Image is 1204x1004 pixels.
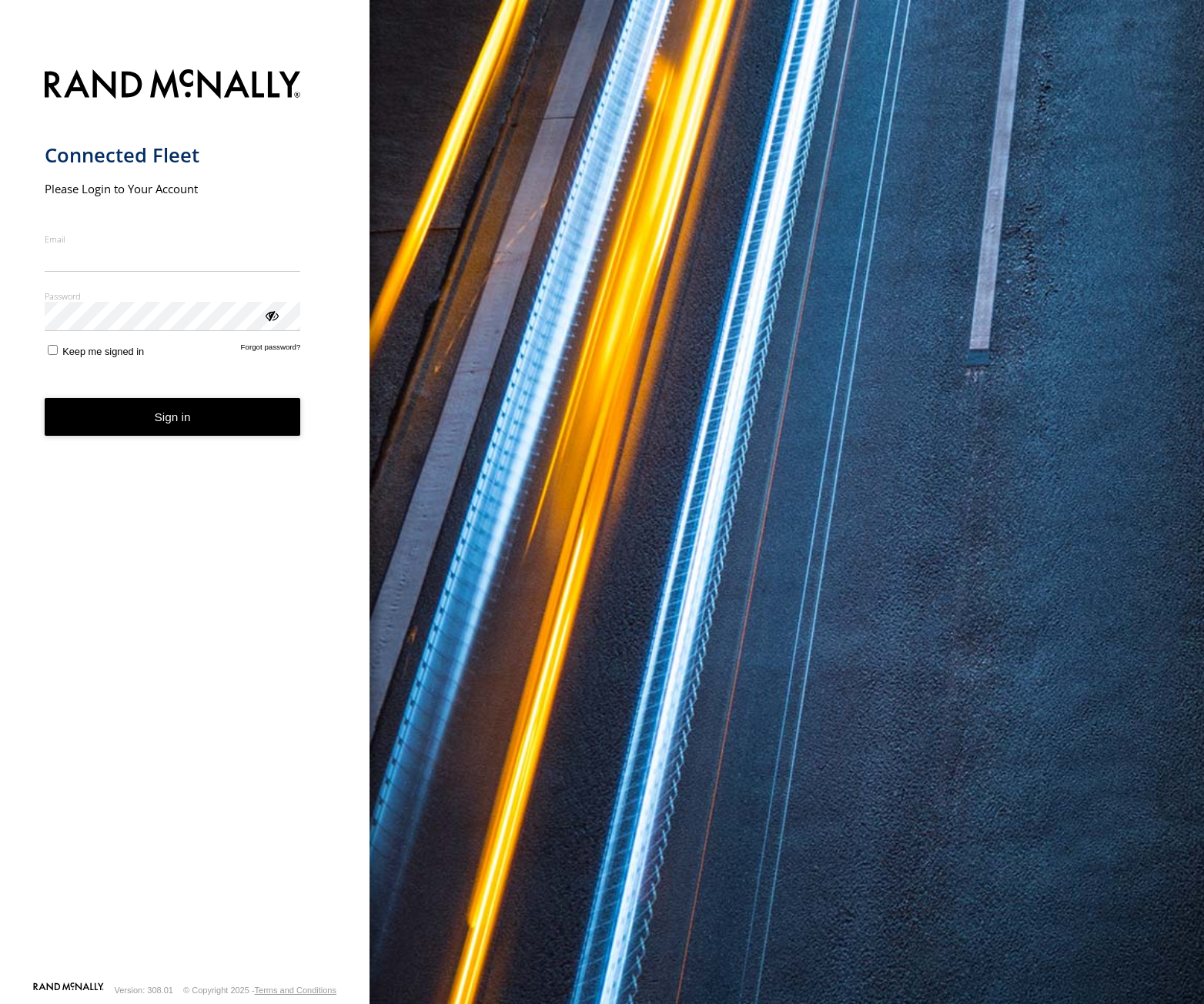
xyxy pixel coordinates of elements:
button: Sign in [45,398,301,436]
input: Keep me signed in [48,345,58,355]
h2: Please Login to Your Account [45,181,301,196]
a: Visit our Website [33,982,104,998]
div: Version: 308.01 [115,986,173,995]
label: Email [45,233,301,245]
div: © Copyright 2025 - [183,986,336,995]
span: Keep me signed in [62,346,144,357]
div: ViewPassword [263,307,279,323]
a: Forgot password? [241,343,301,357]
label: Password [45,290,301,302]
a: Terms and Conditions [255,986,336,995]
form: main [45,60,326,981]
img: Rand McNally [45,66,301,105]
h1: Connected Fleet [45,142,301,168]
